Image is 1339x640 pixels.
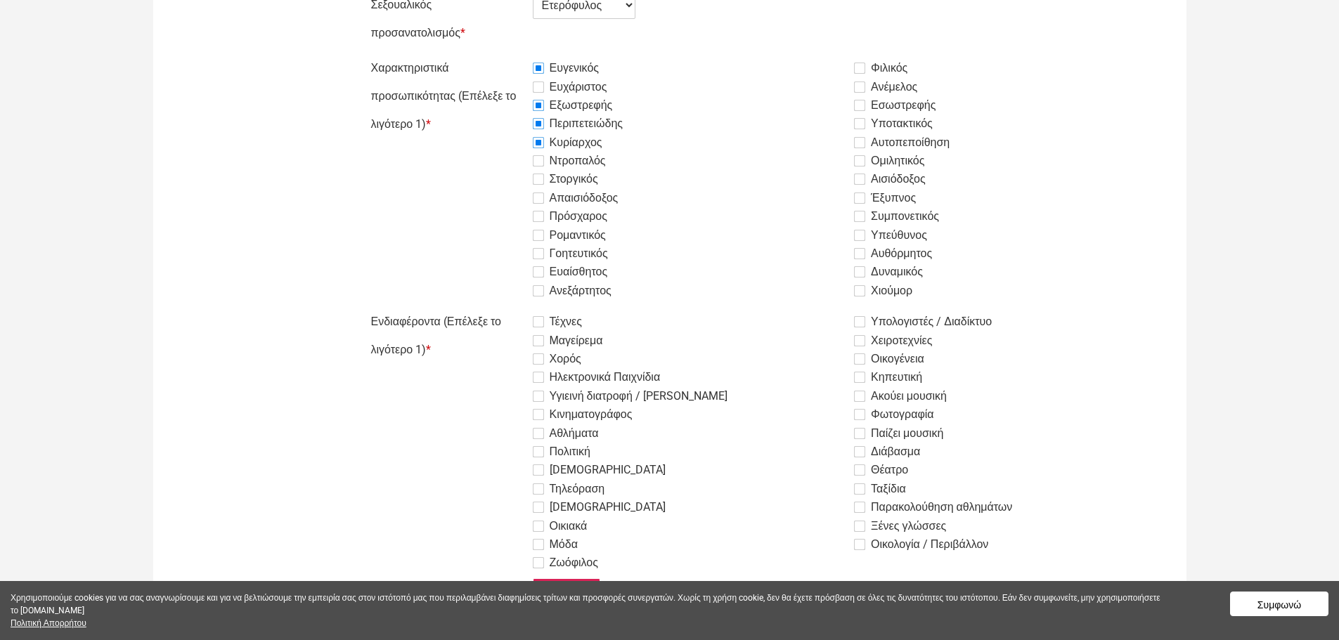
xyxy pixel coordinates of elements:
label: Ευχάριστος [533,79,607,96]
label: Ακούει μουσική [854,388,947,405]
label: Υπεύθυνος [854,227,927,244]
label: Πρόσχαρος [533,208,607,225]
label: Αυτοπεποίθηση [854,134,950,151]
label: Οικιακά [533,518,588,535]
label: Φωτογραφία [854,406,934,423]
label: Πολιτική [533,443,590,460]
label: Χορός [533,351,581,367]
label: Παίζει μουσική [854,425,943,442]
label: Θέατρο [854,462,908,478]
label: Στοργικός [533,171,598,188]
label: Δυναμικός [854,263,923,280]
label: Φιλικός [854,60,907,77]
label: Έξυπνος [854,190,916,207]
label: Υπολογιστές / Διαδίκτυο [854,313,992,330]
label: Κυρίαρχος [533,134,602,151]
label: Χαρακτηριστικά προσωπικότητας (Επέλεξε το λιγότερο 1) [371,54,526,138]
input: Συνέχεια [533,578,600,608]
label: Ταξίδια [854,481,906,497]
a: Πολιτική Απορρήτου [11,618,86,628]
label: Οικολογία / Περιβάλλον [854,536,988,553]
label: Απαισιόδοξος [533,190,619,207]
label: Τέχνες [533,313,582,330]
label: Διάβασμα [854,443,920,460]
label: Αθλήματα [533,425,599,442]
label: Οικογένεια [854,351,924,367]
label: Ευγενικός [533,60,600,77]
button: Συμφωνώ [1230,592,1328,616]
label: Περιπετειώδης [533,115,623,132]
label: Τηλεόραση [533,481,605,497]
label: Γοητευτικός [533,245,608,262]
label: Ρομαντικός [533,227,606,244]
label: Ενδιαφέροντα (Επέλεξε το λιγότερο 1) [371,308,526,364]
label: Μαγείρεμα [533,332,603,349]
label: Κινηματογράφος [533,406,633,423]
label: Ευαίσθητος [533,263,608,280]
label: Υποτακτικός [854,115,933,132]
label: Ζωόφιλος [533,554,598,571]
label: Εξωστρεφής [533,97,613,114]
label: Αισιόδοξος [854,171,926,188]
label: Ηλεκτρονικά Παιχνίδια [533,369,661,386]
label: Αυθόρμητος [854,245,932,262]
label: Χειροτεχνίες [854,332,932,349]
label: [DEMOGRAPHIC_DATA] [533,462,666,478]
label: [DEMOGRAPHIC_DATA] [533,499,666,516]
label: Συμπονετικός [854,208,939,225]
label: Εσωστρεφής [854,97,936,114]
label: Ξένες γλώσσες [854,518,946,535]
label: Υγιεινή διατροφή / [PERSON_NAME] [533,388,727,405]
label: Ομιλητικός [854,152,924,169]
label: Παρακολούθηση αθλημάτων [854,499,1012,516]
label: Μόδα [533,536,578,553]
label: Ντροπαλός [533,152,606,169]
label: Χιούμορ [854,282,912,299]
label: Κηπευτική [854,369,922,386]
label: Ανεξάρτητος [533,282,612,299]
label: Ανέμελος [854,79,917,96]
